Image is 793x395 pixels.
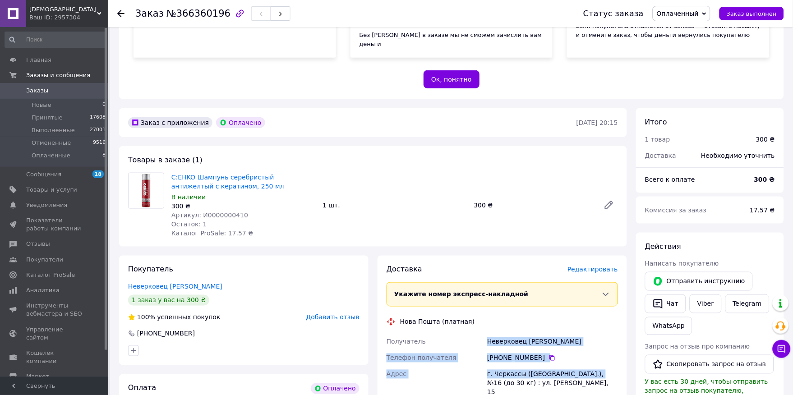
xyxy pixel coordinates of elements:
[29,5,97,14] span: Харизма
[216,117,265,128] div: Оплачено
[5,32,106,48] input: Поиск
[645,355,774,374] button: Скопировать запрос на отзыв
[719,7,784,20] button: Заказ выполнен
[26,201,67,209] span: Уведомления
[26,286,60,294] span: Аналитика
[583,9,644,18] div: Статус заказа
[92,170,104,178] span: 18
[424,70,479,88] button: Ок, понятно
[171,230,253,237] span: Каталог ProSale: 17.57 ₴
[750,207,775,214] span: 17.57 ₴
[645,317,692,335] a: WhatsApp
[311,383,360,394] div: Оплачено
[171,202,315,211] div: 300 ₴
[576,22,761,40] div: Если покупатель откажется от заказа — отозвите посылку и отмените заказ, чтобы деньги вернулись п...
[319,199,470,211] div: 1 шт.
[26,372,49,381] span: Маркет
[32,139,71,147] span: Отмененные
[26,56,51,64] span: Главная
[93,139,106,147] span: 9516
[645,136,670,143] span: 1 товар
[117,9,124,18] div: Вернуться назад
[645,294,686,313] button: Чат
[387,371,406,378] span: Адрес
[128,156,203,164] span: Товары в заказе (1)
[387,354,456,362] span: Телефон получателя
[26,302,83,318] span: Инструменты вебмастера и SEO
[690,294,721,313] a: Viber
[26,256,63,264] span: Покупатели
[26,326,83,342] span: Управление сайтом
[398,317,477,326] div: Нова Пошта (платная)
[128,265,173,274] span: Покупатель
[171,220,207,228] span: Остаток: 1
[136,329,196,338] div: [PHONE_NUMBER]
[600,196,618,214] a: Редактировать
[32,126,75,134] span: Выполненные
[645,260,719,267] span: Написать покупателю
[645,176,695,183] span: Всего к оплате
[360,31,544,49] div: Без [PERSON_NAME] в заказе мы не сможем зачислить вам деньги
[166,8,231,19] span: №366360196
[171,193,206,201] span: В наличии
[90,126,106,134] span: 27001
[576,119,618,126] time: [DATE] 20:15
[26,186,77,194] span: Товары и услуги
[26,87,48,95] span: Заказы
[485,334,620,350] div: Неверковец [PERSON_NAME]
[32,114,63,122] span: Принятые
[128,313,221,322] div: успешных покупок
[137,314,155,321] span: 100%
[129,173,164,208] img: C:EHKO Шампунь серебристый антижелтый с кератином, 250 мл
[29,14,108,22] div: Ваш ID: 2957304
[32,101,51,109] span: Новые
[135,8,164,19] span: Заказ
[645,343,750,350] span: Запрос на отзыв про компанию
[657,10,699,17] span: Оплаченный
[102,152,106,160] span: 8
[128,283,222,290] a: Неверковец [PERSON_NAME]
[567,266,618,273] span: Редактировать
[727,10,777,17] span: Заказ выполнен
[128,384,156,392] span: Оплата
[773,340,791,358] button: Чат с покупателем
[128,295,209,306] div: 1 заказ у вас на 300 ₴
[470,199,596,211] div: 300 ₴
[696,146,780,165] div: Необходимо уточнить
[387,338,426,345] span: Получатель
[756,135,775,144] div: 300 ₴
[26,71,90,79] span: Заказы и сообщения
[645,207,707,214] span: Комиссия за заказ
[26,216,83,233] span: Показатели работы компании
[128,117,212,128] div: Заказ с приложения
[26,240,50,248] span: Отзывы
[645,272,753,291] button: Отправить инструкцию
[102,101,106,109] span: 0
[754,176,775,183] b: 300 ₴
[487,354,618,363] div: [PHONE_NUMBER]
[645,152,676,159] span: Доставка
[26,170,61,179] span: Сообщения
[387,265,422,274] span: Доставка
[725,294,770,313] a: Telegram
[26,349,83,365] span: Кошелек компании
[645,242,681,251] span: Действия
[394,291,529,298] span: Укажите номер экспресс-накладной
[171,211,248,219] span: Артикул: И0000000410
[26,271,75,279] span: Каталог ProSale
[306,314,360,321] span: Добавить отзыв
[645,118,667,126] span: Итого
[32,152,70,160] span: Оплаченные
[90,114,106,122] span: 17608
[171,174,284,190] a: C:EHKO Шампунь серебристый антижелтый с кератином, 250 мл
